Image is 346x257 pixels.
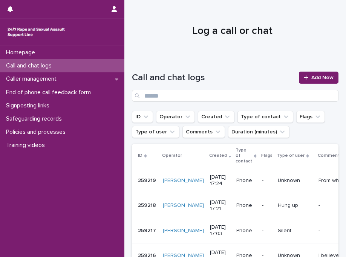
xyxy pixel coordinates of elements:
p: - [262,202,272,209]
p: Policies and processes [3,128,72,136]
button: Comments [182,126,225,138]
p: Hung up [278,202,312,209]
p: [DATE] 17:03 [210,224,230,237]
p: Comments [318,151,342,160]
p: Phone [236,177,256,184]
button: Type of user [132,126,179,138]
p: Phone [236,228,256,234]
p: Phone [236,202,256,209]
p: [DATE] 17:21 [210,199,230,212]
p: Homepage [3,49,41,56]
p: Caller management [3,75,63,83]
a: [PERSON_NAME] [163,228,204,234]
p: Call and chat logs [3,62,58,69]
p: Type of contact [236,146,252,165]
p: Created [209,151,227,160]
h1: Log a call or chat [132,25,333,38]
p: Silent [278,228,312,234]
a: [PERSON_NAME] [163,177,204,184]
p: 259217 [138,226,158,234]
p: 259218 [138,201,158,209]
p: [DATE] 17:24 [210,174,230,187]
p: End of phone call feedback form [3,89,97,96]
p: - [262,177,272,184]
input: Search [132,90,338,102]
span: Add New [311,75,334,80]
button: ID [132,111,153,123]
p: 259219 [138,176,158,184]
p: ID [138,151,142,160]
button: Operator [156,111,195,123]
p: Type of user [277,151,305,160]
p: Safeguarding records [3,115,68,122]
button: Type of contact [237,111,293,123]
p: - [318,201,322,209]
a: [PERSON_NAME] [163,202,204,209]
p: - [262,228,272,234]
p: Flags [261,151,273,160]
button: Flags [296,111,325,123]
h1: Call and chat logs [132,72,294,83]
p: Signposting links [3,102,55,109]
p: - [318,226,322,234]
img: rhQMoQhaT3yELyF149Cw [6,24,66,40]
button: Created [198,111,234,123]
button: Duration (minutes) [228,126,289,138]
p: Training videos [3,142,51,149]
p: Operator [162,151,182,160]
a: Add New [299,72,338,84]
p: Unknown [278,177,312,184]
